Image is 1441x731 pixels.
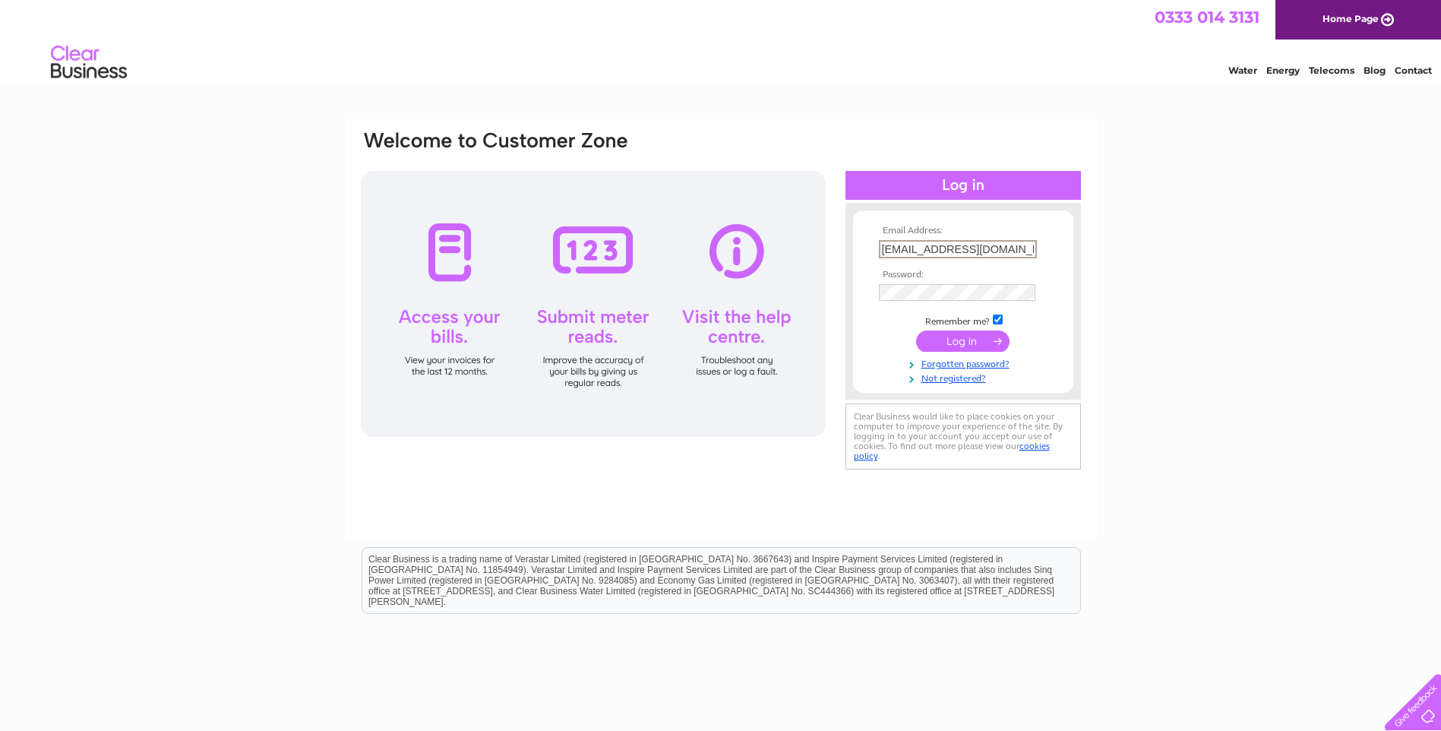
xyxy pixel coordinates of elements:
div: Clear Business is a trading name of Verastar Limited (registered in [GEOGRAPHIC_DATA] No. 3667643... [362,8,1080,74]
a: Contact [1395,65,1432,76]
div: Clear Business would like to place cookies on your computer to improve your experience of the sit... [845,403,1081,470]
a: Energy [1266,65,1300,76]
td: Remember me? [875,312,1051,328]
a: Blog [1364,65,1386,76]
a: Not registered? [879,370,1051,384]
a: cookies policy [854,441,1050,461]
a: Telecoms [1309,65,1354,76]
a: 0333 014 3131 [1155,8,1259,27]
th: Password: [875,270,1051,280]
img: logo.png [50,40,128,86]
a: Forgotten password? [879,356,1051,370]
th: Email Address: [875,226,1051,236]
a: Water [1228,65,1257,76]
input: Submit [916,331,1010,352]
